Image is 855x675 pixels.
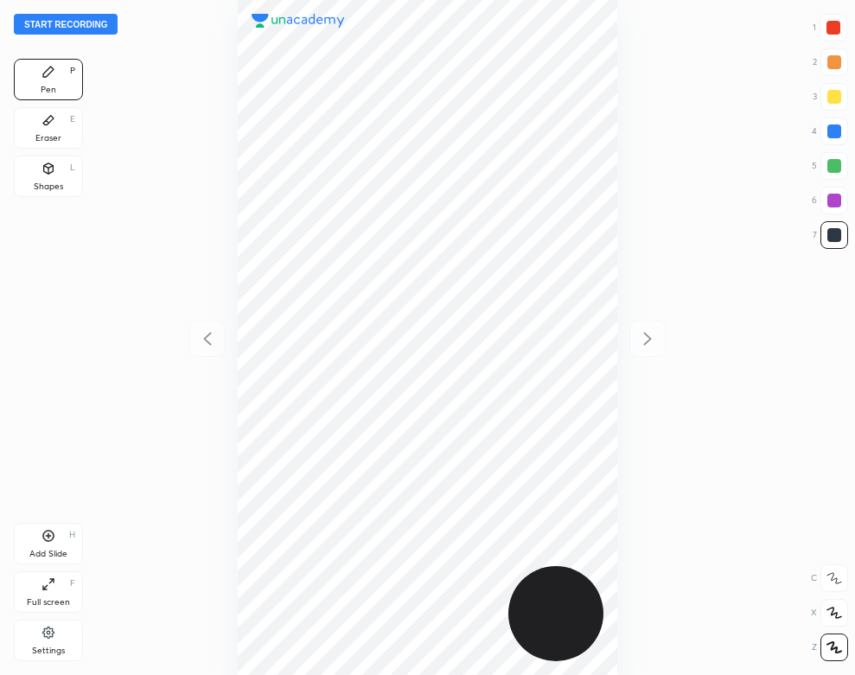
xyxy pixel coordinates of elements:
div: 6 [812,187,848,214]
div: Settings [32,646,65,655]
div: Shapes [34,182,63,191]
div: Eraser [35,134,61,143]
div: 3 [813,83,848,111]
div: P [70,67,75,75]
div: 5 [812,152,848,180]
img: logo.38c385cc.svg [252,14,345,28]
div: 2 [813,48,848,76]
div: H [69,531,75,539]
div: X [811,599,848,627]
div: F [70,579,75,588]
div: Add Slide [29,550,67,558]
div: Pen [41,86,56,94]
div: 4 [812,118,848,145]
div: Full screen [27,598,70,607]
div: 1 [813,14,847,41]
div: 7 [813,221,848,249]
div: E [70,115,75,124]
div: Z [812,634,848,661]
div: C [811,564,848,592]
div: L [70,163,75,172]
button: Start recording [14,14,118,35]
